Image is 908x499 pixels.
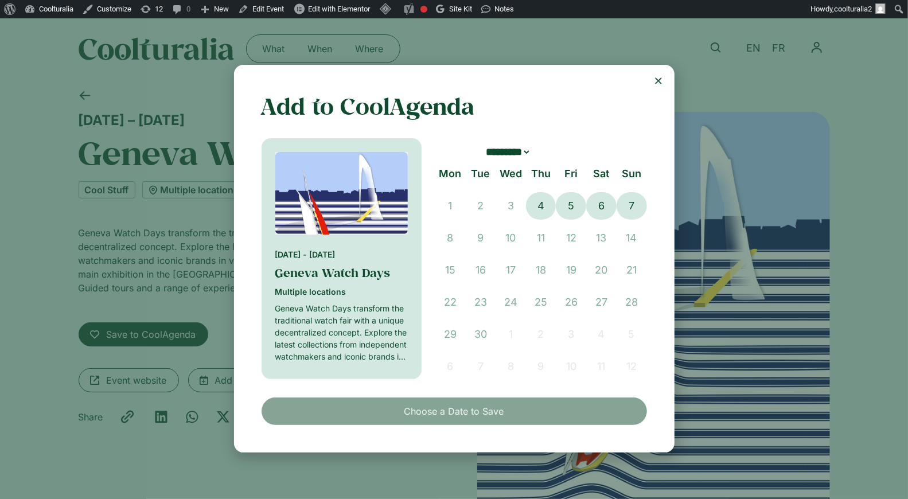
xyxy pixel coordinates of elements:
span: Mon [435,166,466,181]
span: September 17, 2025 [496,256,526,284]
div: Focus keyphrase not set [420,6,427,13]
span: September 7, 2025 [617,192,647,220]
a: [DATE] - [DATE] Geneva Watch Days Multiple locations Geneva Watch Days transform the traditional ... [262,138,422,379]
span: September 23, 2025 [465,289,496,316]
span: September 11, 2025 [526,224,556,252]
span: Sat [586,166,617,181]
button: Choose a Date to Save [262,397,647,425]
span: September 5, 2025 [556,192,586,220]
div: Geneva Watch Days transform the traditional watch fair with a unique decentralized concept. Explo... [275,302,408,362]
span: September 14, 2025 [617,224,647,252]
span: September 2, 2025 [465,192,496,220]
span: October 9, 2025 [526,353,556,380]
span: Wed [496,166,526,181]
span: Tue [465,166,496,181]
span: October 5, 2025 [617,321,647,348]
span: September 22, 2025 [435,289,466,316]
span: September 3, 2025 [496,192,526,220]
span: September 10, 2025 [496,224,526,252]
span: September 9, 2025 [465,224,496,252]
span: September 20, 2025 [586,256,617,284]
span: September 28, 2025 [617,289,647,316]
span: September 12, 2025 [556,224,586,252]
span: October 7, 2025 [465,353,496,380]
span: Fri [556,166,586,181]
span: October 1, 2025 [496,321,526,348]
span: October 2, 2025 [526,321,556,348]
span: September 1, 2025 [435,192,466,220]
span: September 15, 2025 [435,256,466,284]
span: Edit with Elementor [308,5,370,13]
span: September 19, 2025 [556,256,586,284]
select: Month [482,146,531,158]
span: October 4, 2025 [586,321,617,348]
span: September 25, 2025 [526,289,556,316]
span: September 27, 2025 [586,289,617,316]
a: Close [654,76,663,85]
span: October 6, 2025 [435,353,466,380]
span: September 8, 2025 [435,224,466,252]
span: October 10, 2025 [556,353,586,380]
span: September 16, 2025 [465,256,496,284]
span: September 26, 2025 [556,289,586,316]
span: Site Kit [449,5,472,13]
div: Geneva Watch Days [275,265,408,281]
span: September 18, 2025 [526,256,556,284]
span: September 29, 2025 [435,321,466,348]
span: Thu [526,166,556,181]
form: Submit [262,397,647,425]
span: October 3, 2025 [556,321,586,348]
h2: Add to CoolAgenda [262,92,647,120]
div: Multiple locations [275,286,408,298]
span: Sun [617,166,647,181]
div: [DATE] - [DATE] [275,248,408,260]
span: September 30, 2025 [465,321,496,348]
span: September 4, 2025 [526,192,556,220]
span: September 6, 2025 [586,192,617,220]
span: October 12, 2025 [617,353,647,380]
span: coolturalia2 [834,5,872,13]
span: October 11, 2025 [586,353,617,380]
span: October 8, 2025 [496,353,526,380]
span: September 24, 2025 [496,289,526,316]
span: September 13, 2025 [586,224,617,252]
span: September 21, 2025 [617,256,647,284]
